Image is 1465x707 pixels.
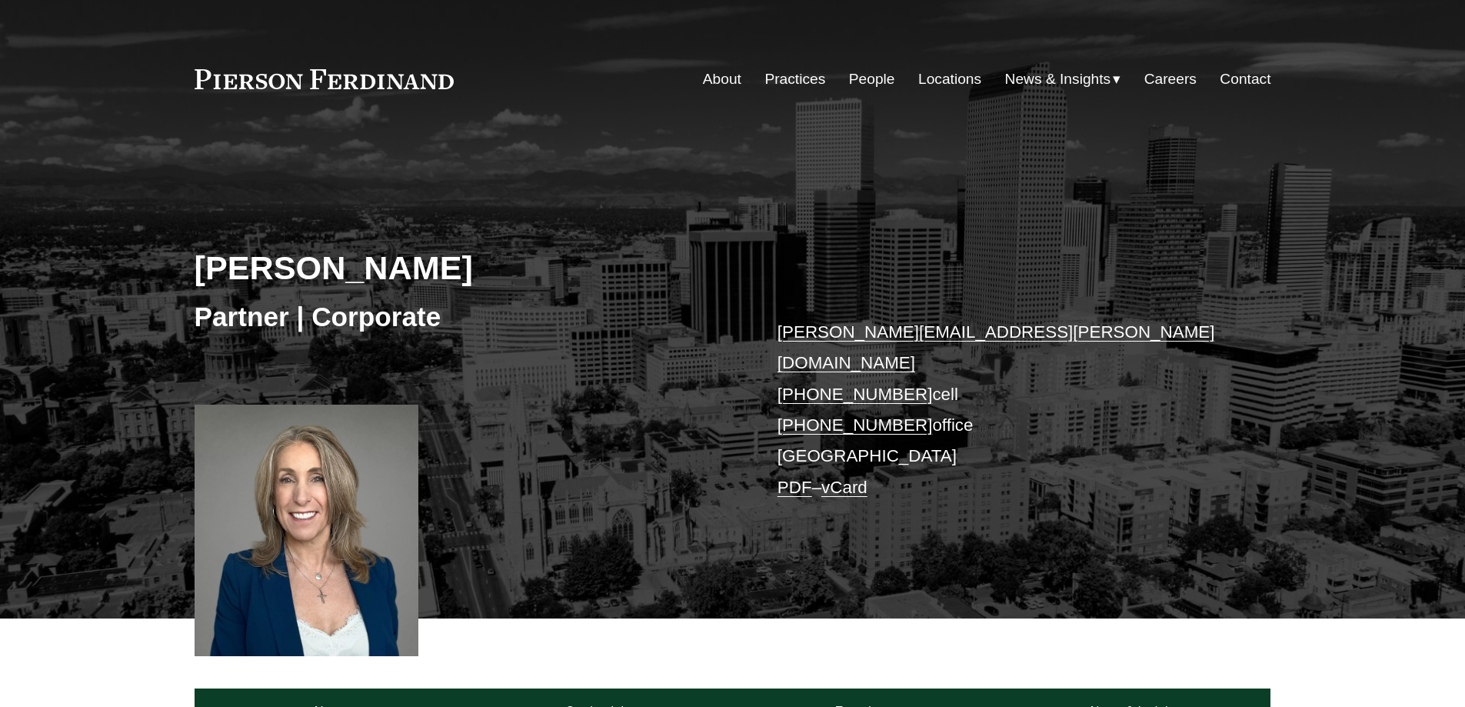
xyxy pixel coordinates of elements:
a: Contact [1220,65,1270,94]
a: People [849,65,895,94]
a: [PHONE_NUMBER] [777,385,933,404]
p: cell office [GEOGRAPHIC_DATA] – [777,317,1226,503]
a: Practices [764,65,825,94]
a: [PERSON_NAME][EMAIL_ADDRESS][PERSON_NAME][DOMAIN_NAME] [777,322,1215,372]
a: vCard [821,478,867,497]
h2: [PERSON_NAME] [195,248,733,288]
a: Locations [918,65,981,94]
a: PDF [777,478,812,497]
a: [PHONE_NUMBER] [777,415,933,435]
h3: Partner | Corporate [195,300,733,334]
span: News & Insights [1005,66,1111,93]
a: folder dropdown [1005,65,1121,94]
a: Careers [1144,65,1197,94]
a: About [703,65,741,94]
